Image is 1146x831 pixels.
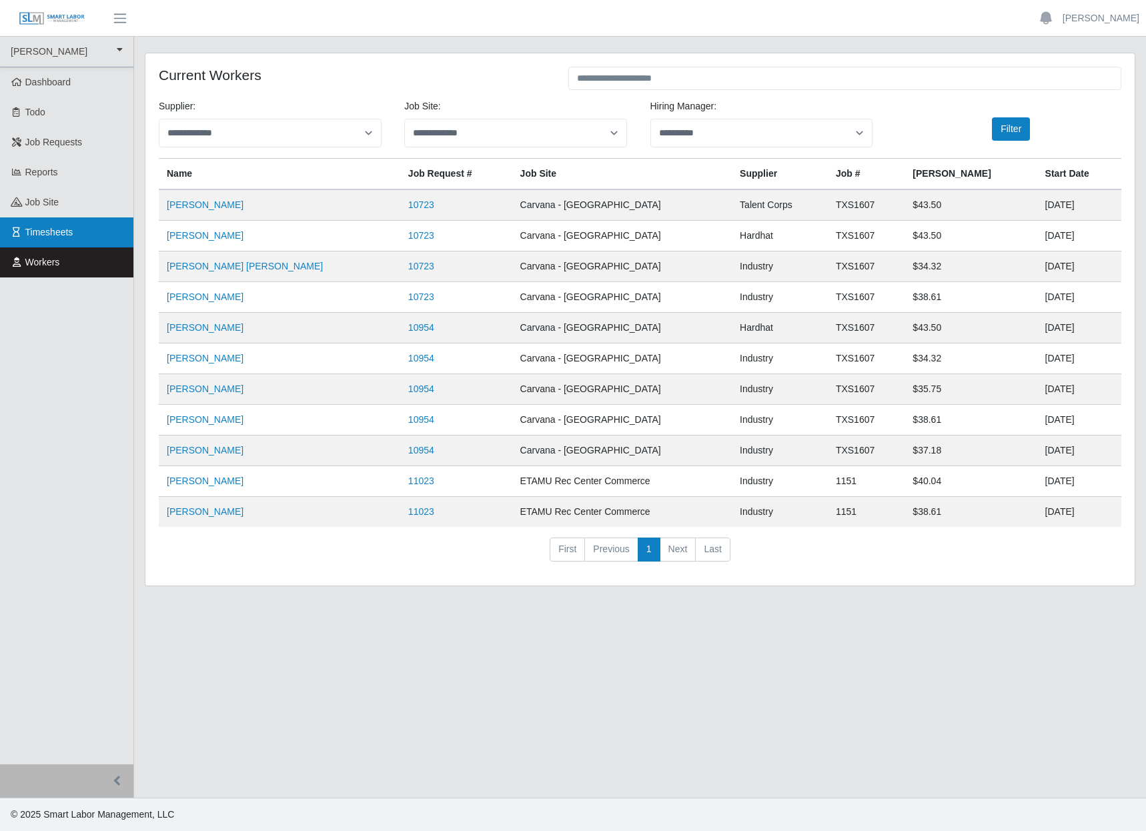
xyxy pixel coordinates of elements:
span: © 2025 Smart Labor Management, LLC [11,809,174,820]
td: ETAMU Rec Center Commerce [512,497,732,528]
td: Carvana - [GEOGRAPHIC_DATA] [512,374,732,405]
a: [PERSON_NAME] [167,291,243,302]
th: Name [159,159,400,190]
th: Job # [828,159,905,190]
a: 11023 [408,506,434,517]
span: Workers [25,257,60,267]
th: job site [512,159,732,190]
th: Start Date [1037,159,1121,190]
td: Carvana - [GEOGRAPHIC_DATA] [512,405,732,436]
td: [DATE] [1037,343,1121,374]
td: $35.75 [905,374,1037,405]
td: Carvana - [GEOGRAPHIC_DATA] [512,221,732,251]
td: [DATE] [1037,436,1121,466]
a: 10723 [408,199,434,210]
td: $43.50 [905,221,1037,251]
a: [PERSON_NAME] [167,353,243,363]
a: 10954 [408,322,434,333]
a: 10723 [408,230,434,241]
nav: pagination [159,538,1121,572]
a: [PERSON_NAME] [167,230,243,241]
th: Job Request # [400,159,512,190]
a: [PERSON_NAME] [167,322,243,333]
img: SLM Logo [19,11,85,26]
td: Carvana - [GEOGRAPHIC_DATA] [512,343,732,374]
td: Industry [732,436,828,466]
a: [PERSON_NAME] [167,445,243,456]
h4: Current Workers [159,67,548,83]
span: Job Requests [25,137,83,147]
td: [DATE] [1037,497,1121,528]
td: $43.50 [905,189,1037,221]
span: job site [25,197,59,207]
td: Industry [732,497,828,528]
span: Todo [25,107,45,117]
a: 10954 [408,445,434,456]
td: [DATE] [1037,221,1121,251]
a: [PERSON_NAME] [167,414,243,425]
a: 11023 [408,476,434,486]
td: [DATE] [1037,282,1121,313]
td: ETAMU Rec Center Commerce [512,466,732,497]
span: Dashboard [25,77,71,87]
a: [PERSON_NAME] [PERSON_NAME] [167,261,323,271]
td: Carvana - [GEOGRAPHIC_DATA] [512,436,732,466]
a: 1 [638,538,660,562]
a: [PERSON_NAME] [167,506,243,517]
a: 10954 [408,383,434,394]
td: 1151 [828,466,905,497]
td: $43.50 [905,313,1037,343]
td: $38.61 [905,497,1037,528]
td: TXS1607 [828,374,905,405]
label: Supplier: [159,99,195,113]
td: $40.04 [905,466,1037,497]
td: 1151 [828,497,905,528]
td: Industry [732,374,828,405]
td: [DATE] [1037,189,1121,221]
td: Hardhat [732,221,828,251]
td: TXS1607 [828,251,905,282]
label: Hiring Manager: [650,99,717,113]
td: $38.61 [905,405,1037,436]
td: TXS1607 [828,221,905,251]
td: [DATE] [1037,374,1121,405]
td: [DATE] [1037,466,1121,497]
td: Talent Corps [732,189,828,221]
td: $34.32 [905,343,1037,374]
button: Filter [992,117,1030,141]
a: [PERSON_NAME] [167,383,243,394]
a: [PERSON_NAME] [167,199,243,210]
a: 10954 [408,353,434,363]
td: TXS1607 [828,189,905,221]
td: Hardhat [732,313,828,343]
th: Supplier [732,159,828,190]
td: Industry [732,466,828,497]
a: 10954 [408,414,434,425]
td: $38.61 [905,282,1037,313]
label: job site: [404,99,440,113]
td: [DATE] [1037,251,1121,282]
td: TXS1607 [828,282,905,313]
td: Industry [732,251,828,282]
td: Carvana - [GEOGRAPHIC_DATA] [512,282,732,313]
span: Reports [25,167,58,177]
td: $34.32 [905,251,1037,282]
td: [DATE] [1037,313,1121,343]
th: [PERSON_NAME] [905,159,1037,190]
td: Industry [732,405,828,436]
td: TXS1607 [828,343,905,374]
td: Carvana - [GEOGRAPHIC_DATA] [512,251,732,282]
td: [DATE] [1037,405,1121,436]
a: [PERSON_NAME] [167,476,243,486]
td: Industry [732,343,828,374]
td: Carvana - [GEOGRAPHIC_DATA] [512,189,732,221]
td: $37.18 [905,436,1037,466]
td: Industry [732,282,828,313]
a: 10723 [408,261,434,271]
a: 10723 [408,291,434,302]
td: TXS1607 [828,405,905,436]
td: TXS1607 [828,436,905,466]
a: [PERSON_NAME] [1063,11,1139,25]
td: TXS1607 [828,313,905,343]
td: Carvana - [GEOGRAPHIC_DATA] [512,313,732,343]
